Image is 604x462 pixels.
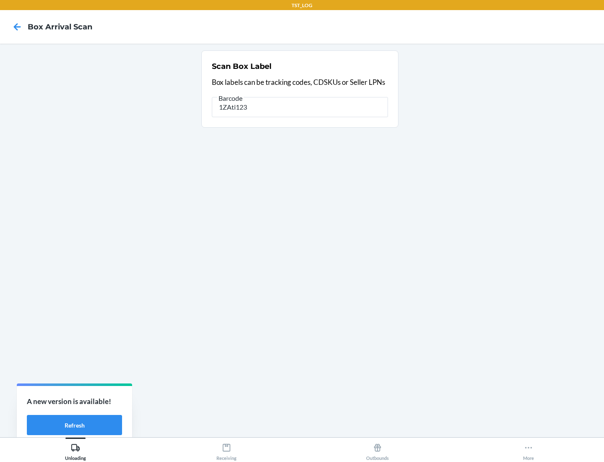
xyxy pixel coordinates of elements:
button: Receiving [151,438,302,461]
p: A new version is available! [27,396,122,407]
button: Refresh [27,415,122,435]
button: Outbounds [302,438,453,461]
div: Unloading [65,440,86,461]
input: Barcode [212,97,388,117]
div: Receiving [216,440,237,461]
button: More [453,438,604,461]
div: More [523,440,534,461]
p: TST_LOG [292,2,312,9]
p: Box labels can be tracking codes, CDSKUs or Seller LPNs [212,77,388,88]
div: Outbounds [366,440,389,461]
h2: Scan Box Label [212,61,271,72]
h4: Box Arrival Scan [28,21,92,32]
span: Barcode [217,94,244,102]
